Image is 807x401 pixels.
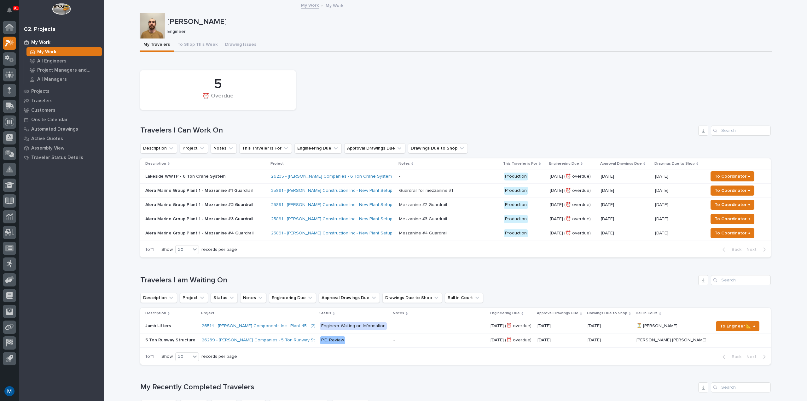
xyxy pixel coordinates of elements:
button: Back [717,354,744,360]
p: Engineering Due [549,160,579,167]
div: - [399,174,400,179]
p: 91 [14,6,18,10]
a: 25891 - [PERSON_NAME] Construction Inc - New Plant Setup - Mezzanine Project [271,231,434,236]
button: Engineering Due [294,143,342,153]
p: Show [161,247,173,252]
h1: Travelers I Can Work On [140,126,696,135]
p: ⏳ [PERSON_NAME] [636,322,679,329]
div: P.E. Review [320,336,345,344]
p: Status [319,310,331,317]
button: Description [140,293,177,303]
tr: Alera Marine Group Plant 1 - Mezzanine #3 Guardrail25891 - [PERSON_NAME] Construction Inc - New P... [140,212,771,226]
input: Search [711,275,771,285]
a: 25891 - [PERSON_NAME] Construction Inc - New Plant Setup - Mezzanine Project [271,188,434,193]
p: All Engineers [37,58,67,64]
p: Approval Drawings Due [600,160,642,167]
div: Engineer Waiting on Information [320,322,387,330]
p: My Work [37,49,56,55]
button: Notes [211,143,237,153]
button: users-avatar [3,385,16,398]
span: To Coordinator → [715,173,750,180]
span: To Coordinator → [715,215,750,223]
span: To Coordinator → [715,187,750,194]
p: [DATE] (⏰ overdue) [550,188,596,193]
div: Mezzanine #3 Guardrail [399,216,447,222]
p: Project [201,310,214,317]
p: [DATE] (⏰ overdue) [550,231,596,236]
button: To Shop This Week [174,38,221,52]
a: Traveler Status Details [19,153,104,162]
p: Alera Marine Group Plant 1 - Mezzanine #2 Guardrail [145,202,256,208]
div: 30 [176,246,191,253]
p: Assembly View [31,145,64,151]
input: Search [711,126,771,136]
tr: Alera Marine Group Plant 1 - Mezzanine #2 Guardrail25891 - [PERSON_NAME] Construction Inc - New P... [140,198,771,212]
div: Mezzanine #4 Guardrail [399,231,447,236]
p: Alera Marine Group Plant 1 - Mezzanine #3 Guardrail [145,216,256,222]
p: [DATE] [655,201,670,208]
p: Description [145,160,166,167]
p: [DATE] (⏰ overdue) [550,202,596,208]
p: All Managers [37,77,67,82]
span: To Coordinator → [715,229,750,237]
p: 1 of 1 [140,242,159,257]
p: Description [145,310,166,317]
button: To Coordinator → [711,200,754,210]
div: Production [504,201,528,209]
div: Production [504,187,528,195]
button: This Traveler is For [239,143,292,153]
a: Active Quotes [19,134,104,143]
button: Notes [240,293,266,303]
div: Guardrail for mezzanine #1 [399,188,453,193]
tr: Alera Marine Group Plant 1 - Mezzanine #4 Guardrail25891 - [PERSON_NAME] Construction Inc - New P... [140,226,771,240]
tr: Jamb LiftersJamb Lifters 26514 - [PERSON_NAME] Components Inc - Plant 45 - (2) Hyperlite ¼ ton br... [140,319,771,333]
a: Project Managers and Engineers [24,66,104,74]
p: records per page [201,354,237,359]
p: [DATE] (⏰ overdue) [491,322,533,329]
a: 25891 - [PERSON_NAME] Construction Inc - New Plant Setup - Mezzanine Project [271,202,434,208]
button: Drawings Due to Shop [408,143,468,153]
div: 30 [176,353,191,360]
button: My Travelers [140,38,174,52]
div: Production [504,229,528,237]
button: Description [140,143,177,153]
p: [DATE] [601,188,650,193]
p: [DATE] (⏰ overdue) [491,336,533,343]
button: To Coordinator → [711,228,754,238]
p: [DATE] [601,202,650,208]
p: Projects [31,89,49,94]
div: Production [504,173,528,180]
a: All Engineers [24,56,104,65]
p: Notes [398,160,410,167]
p: [DATE] [588,322,602,329]
p: Drawings Due to Shop [587,310,627,317]
p: 5 Ton Runway Structure [145,336,197,343]
p: [DATE] [601,174,650,179]
img: Workspace Logo [52,3,71,15]
p: Alera Marine Group Plant 1 - Mezzanine #1 Guardrail [145,188,256,193]
p: records per page [201,247,237,252]
a: Projects [19,86,104,96]
button: To Coordinator → [711,186,754,196]
button: Next [744,247,771,252]
a: All Managers [24,75,104,84]
tr: 5 Ton Runway Structure5 Ton Runway Structure 26239 - [PERSON_NAME] Companies - 5 Ton Runway Struc... [140,333,771,347]
p: Travelers [31,98,53,104]
p: Engineering Due [490,310,520,317]
p: Show [161,354,173,359]
div: 02. Projects [24,26,55,33]
div: Production [504,215,528,223]
p: [DATE] [655,187,670,193]
tr: Alera Marine Group Plant 1 - Mezzanine #1 Guardrail25891 - [PERSON_NAME] Construction Inc - New P... [140,184,771,198]
h1: My Recently Completed Travelers [140,383,696,392]
p: [DATE] [588,336,602,343]
span: To Coordinator → [715,201,750,209]
p: Active Quotes [31,136,63,142]
p: Lakeside WWTP - 6 Ton Crane System [145,174,256,179]
a: 26239 - [PERSON_NAME] Companies - 5 Ton Runway Structure [202,338,329,343]
a: My Work [301,1,319,9]
input: Search [711,382,771,392]
p: Project Managers and Engineers [37,68,99,73]
p: [PERSON_NAME] [167,17,769,27]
